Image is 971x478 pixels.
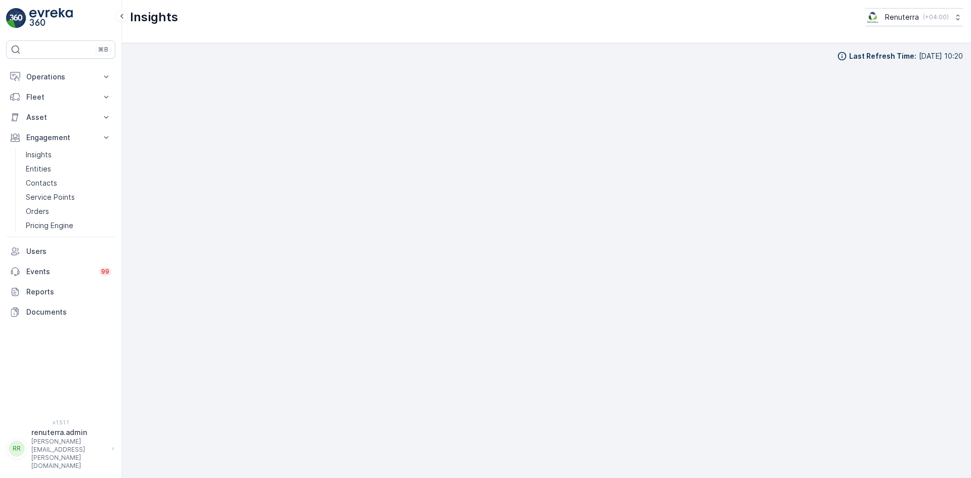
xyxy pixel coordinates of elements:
p: Insights [130,9,178,25]
p: Service Points [26,192,75,202]
p: Pricing Engine [26,221,73,231]
a: Entities [22,162,115,176]
a: Contacts [22,176,115,190]
a: Reports [6,282,115,302]
button: Engagement [6,127,115,148]
p: Engagement [26,133,95,143]
p: Operations [26,72,95,82]
a: Documents [6,302,115,322]
p: Contacts [26,178,57,188]
p: Last Refresh Time : [849,51,916,61]
a: Service Points [22,190,115,204]
img: logo_light-DOdMpM7g.png [29,8,73,28]
span: v 1.51.1 [6,419,115,425]
p: Renuterra [885,12,919,22]
p: 99 [101,268,109,276]
a: Events99 [6,262,115,282]
p: Orders [26,206,49,216]
a: Orders [22,204,115,219]
p: Documents [26,307,111,317]
p: Events [26,267,93,277]
p: Entities [26,164,51,174]
button: Renuterra(+04:00) [865,8,963,26]
p: [DATE] 10:20 [919,51,963,61]
a: Pricing Engine [22,219,115,233]
a: Insights [22,148,115,162]
button: Fleet [6,87,115,107]
p: ⌘B [98,46,108,54]
p: Reports [26,287,111,297]
button: Asset [6,107,115,127]
p: ( +04:00 ) [923,13,949,21]
div: RR [9,441,25,457]
p: [PERSON_NAME][EMAIL_ADDRESS][PERSON_NAME][DOMAIN_NAME] [31,438,107,470]
p: renuterra.admin [31,427,107,438]
p: Users [26,246,111,256]
p: Fleet [26,92,95,102]
img: Screenshot_2024-07-26_at_13.33.01.png [865,12,881,23]
button: RRrenuterra.admin[PERSON_NAME][EMAIL_ADDRESS][PERSON_NAME][DOMAIN_NAME] [6,427,115,470]
a: Users [6,241,115,262]
p: Insights [26,150,52,160]
button: Operations [6,67,115,87]
p: Asset [26,112,95,122]
img: logo [6,8,26,28]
